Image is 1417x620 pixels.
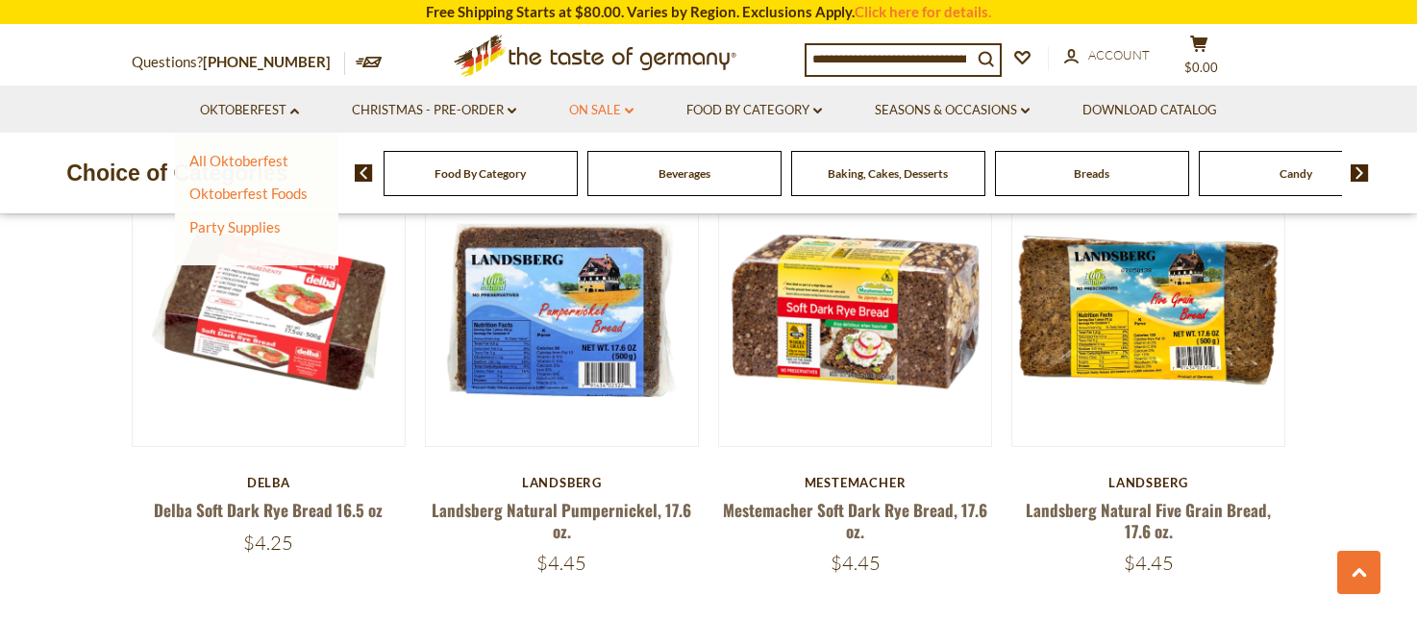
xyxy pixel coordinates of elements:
[435,166,526,181] a: Food By Category
[189,185,308,202] a: Oktoberfest Foods
[1184,60,1218,75] span: $0.00
[1351,164,1369,182] img: next arrow
[1012,174,1284,446] img: Landsberg Natural Five Grain Bread, 17.6 oz.
[432,498,691,542] a: Landsberg Natural Pumpernickel, 17.6 oz.
[1124,551,1174,575] span: $4.45
[352,100,516,121] a: Christmas - PRE-ORDER
[1088,47,1150,62] span: Account
[536,551,586,575] span: $4.45
[425,475,699,490] div: Landsberg
[1170,35,1228,83] button: $0.00
[1082,100,1217,121] a: Download Catalog
[1280,166,1312,181] a: Candy
[132,475,406,490] div: Delba
[189,152,288,169] a: All Oktoberfest
[659,166,710,181] a: Beverages
[719,174,991,446] img: Mestemacher Soft Dark Rye Bread, 17.6 oz.
[200,100,299,121] a: Oktoberfest
[243,531,293,555] span: $4.25
[1011,475,1285,490] div: Landsberg
[723,498,987,542] a: Mestemacher Soft Dark Rye Bread, 17.6 oz.
[132,50,345,75] p: Questions?
[133,174,405,446] img: Delba Soft Dark Rye Bread 16.5 oz
[569,100,634,121] a: On Sale
[831,551,881,575] span: $4.45
[426,174,698,446] img: Landsberg Natural Pumpernickel, 17.6 oz.
[1074,166,1109,181] a: Breads
[828,166,948,181] a: Baking, Cakes, Desserts
[154,498,383,522] a: Delba Soft Dark Rye Bread 16.5 oz
[875,100,1030,121] a: Seasons & Occasions
[189,218,281,236] a: Party Supplies
[1026,498,1271,542] a: Landsberg Natural Five Grain Bread, 17.6 oz.
[855,3,991,20] a: Click here for details.
[718,475,992,490] div: Mestemacher
[686,100,822,121] a: Food By Category
[203,53,331,70] a: [PHONE_NUMBER]
[1064,45,1150,66] a: Account
[355,164,373,182] img: previous arrow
